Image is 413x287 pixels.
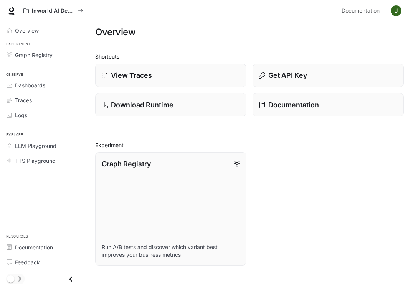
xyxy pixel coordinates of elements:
a: Overview [3,24,83,37]
h2: Shortcuts [95,52,404,61]
button: Get API Key [253,64,404,87]
p: Download Runtime [111,100,173,110]
a: Graph RegistryRun A/B tests and discover which variant best improves your business metrics [95,152,246,266]
span: Overview [15,26,39,34]
span: Graph Registry [15,51,53,59]
span: Traces [15,96,32,104]
a: Traces [3,93,83,107]
a: Dashboards [3,79,83,92]
h1: Overview [95,25,135,40]
p: Get API Key [268,70,307,80]
a: LLM Playground [3,139,83,153]
a: Logs [3,108,83,122]
a: Download Runtime [95,93,246,116]
a: Graph Registry [3,48,83,62]
a: Feedback [3,256,83,269]
p: Inworld AI Demos [32,8,75,14]
h2: Experiment [95,141,404,149]
img: User avatar [391,5,401,16]
button: User avatar [388,3,404,18]
p: Documentation [268,100,319,110]
button: All workspaces [20,3,87,18]
span: LLM Playground [15,142,56,150]
span: Dark mode toggle [7,274,15,283]
a: View Traces [95,64,246,87]
span: TTS Playground [15,157,56,165]
p: Graph Registry [102,159,151,169]
span: Feedback [15,258,40,266]
span: Logs [15,111,27,119]
a: Documentation [339,3,385,18]
span: Dashboards [15,81,45,89]
a: TTS Playground [3,154,83,167]
span: Documentation [15,243,53,251]
p: View Traces [111,70,152,80]
a: Documentation [3,241,83,254]
span: Documentation [342,6,380,16]
a: Documentation [253,93,404,116]
button: Close drawer [62,271,79,287]
p: Run A/B tests and discover which variant best improves your business metrics [102,243,240,259]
